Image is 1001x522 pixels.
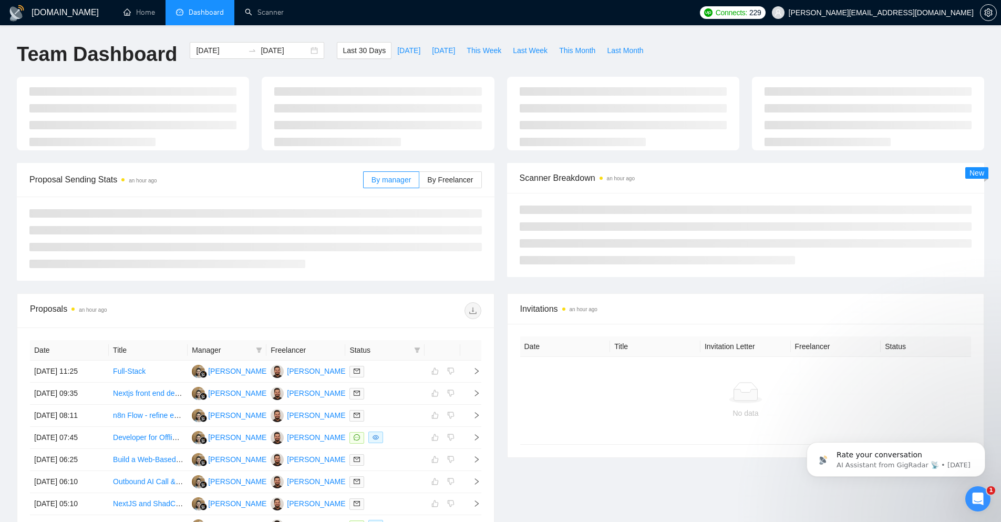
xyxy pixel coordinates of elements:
[109,449,188,471] td: Build a Web-Based Dashboard with Goal Tracking, Updates, and Stripe Billing
[287,410,347,421] div: [PERSON_NAME]
[354,412,360,418] span: mail
[192,433,269,441] a: ES[PERSON_NAME]
[287,476,347,487] div: [PERSON_NAME]
[113,411,320,419] a: n8n Flow - refine existing flows (and in the future help to set up)
[192,388,269,397] a: ES[PERSON_NAME]
[208,365,269,377] div: [PERSON_NAME]
[271,431,284,444] img: AA
[113,477,357,486] a: Outbound AI Call & Text Agent Developer with CRM Integration Experience
[113,455,367,464] a: Build a Web-Based Dashboard with Goal Tracking, Updates, and Stripe Billing
[465,456,480,463] span: right
[607,45,643,56] span: Last Month
[271,388,347,397] a: AA[PERSON_NAME]
[465,390,480,397] span: right
[248,46,256,55] span: to
[254,342,264,358] span: filter
[30,449,109,471] td: [DATE] 06:25
[513,45,548,56] span: Last Week
[192,497,205,510] img: ES
[373,434,379,441] span: eye
[192,475,205,488] img: ES
[749,7,761,18] span: 229
[109,340,188,361] th: Title
[271,411,347,419] a: AA[PERSON_NAME]
[271,387,284,400] img: AA
[30,471,109,493] td: [DATE] 06:10
[109,471,188,493] td: Outbound AI Call & Text Agent Developer with CRM Integration Experience
[271,433,347,441] a: AA[PERSON_NAME]
[700,336,791,357] th: Invitation Letter
[465,367,480,375] span: right
[354,478,360,485] span: mail
[881,336,971,357] th: Status
[287,432,347,443] div: [PERSON_NAME]
[601,42,649,59] button: Last Month
[192,455,269,463] a: ES[PERSON_NAME]
[271,366,347,375] a: AA[PERSON_NAME]
[271,497,284,510] img: AA
[200,393,207,400] img: gigradar-bm.png
[704,8,713,17] img: upwork-logo.png
[287,365,347,377] div: [PERSON_NAME]
[570,306,597,312] time: an hour ago
[507,42,553,59] button: Last Week
[271,499,347,507] a: AA[PERSON_NAME]
[200,415,207,422] img: gigradar-bm.png
[354,390,360,396] span: mail
[200,371,207,378] img: gigradar-bm.png
[208,410,269,421] div: [PERSON_NAME]
[208,476,269,487] div: [PERSON_NAME]
[208,498,269,509] div: [PERSON_NAME]
[79,307,107,313] time: an hour ago
[287,454,347,465] div: [PERSON_NAME]
[188,340,266,361] th: Manager
[30,427,109,449] td: [DATE] 07:45
[29,173,363,186] span: Proposal Sending Stats
[189,8,224,17] span: Dashboard
[465,412,480,419] span: right
[397,45,420,56] span: [DATE]
[248,46,256,55] span: swap-right
[30,361,109,383] td: [DATE] 11:25
[987,486,995,495] span: 1
[129,178,157,183] time: an hour ago
[192,499,269,507] a: ES[PERSON_NAME]
[354,434,360,441] span: message
[337,42,391,59] button: Last 30 Days
[559,45,595,56] span: This Month
[791,420,1001,494] iframe: Intercom notifications message
[200,503,207,510] img: gigradar-bm.png
[349,344,409,356] span: Status
[30,302,255,319] div: Proposals
[192,344,252,356] span: Manager
[109,427,188,449] td: Developer for Offline-First Chatbot App with Data Packs & User Uploads (iOS/Android)
[196,45,244,56] input: Start date
[520,171,972,185] span: Scanner Breakdown
[200,459,207,466] img: gigradar-bm.png
[17,42,177,67] h1: Team Dashboard
[113,367,146,375] a: Full-Stack
[192,409,205,422] img: ES
[607,176,635,181] time: an hour ago
[30,405,109,427] td: [DATE] 08:11
[414,347,420,353] span: filter
[271,453,284,466] img: AA
[192,431,205,444] img: ES
[391,42,426,59] button: [DATE]
[245,8,284,17] a: searchScanner
[192,365,205,378] img: ES
[271,409,284,422] img: AA
[529,407,963,419] div: No data
[775,9,782,16] span: user
[465,500,480,507] span: right
[412,342,422,358] span: filter
[520,302,972,315] span: Invitations
[716,7,747,18] span: Connects:
[354,368,360,374] span: mail
[200,437,207,444] img: gigradar-bm.png
[520,336,611,357] th: Date
[969,169,984,177] span: New
[354,456,360,463] span: mail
